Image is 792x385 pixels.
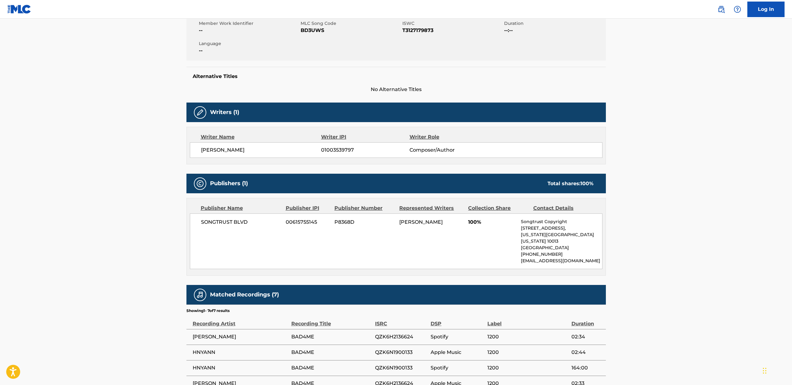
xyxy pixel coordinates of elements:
[521,231,602,245] p: [US_STATE][GEOGRAPHIC_DATA][US_STATE] 10013
[193,314,288,328] div: Recording Artist
[763,361,767,380] div: Drag
[521,245,602,251] p: [GEOGRAPHIC_DATA]
[715,3,727,16] a: Public Search
[334,204,395,212] div: Publisher Number
[186,308,230,314] p: Showing 1 - 7 of 7 results
[196,180,204,187] img: Publishers
[199,20,299,27] span: Member Work Identifier
[521,251,602,258] p: [PHONE_NUMBER]
[761,355,792,385] iframe: Chat Widget
[199,47,299,54] span: --
[201,146,321,154] span: [PERSON_NAME]
[199,40,299,47] span: Language
[334,218,395,226] span: P8368D
[521,258,602,264] p: [EMAIL_ADDRESS][DOMAIN_NAME]
[375,333,427,341] span: QZK6H2136624
[580,181,593,186] span: 100 %
[409,133,490,141] div: Writer Role
[186,86,606,93] span: No Alternative Titles
[210,109,239,116] h5: Writers (1)
[291,364,372,372] span: BAD4ME
[301,20,401,27] span: MLC Song Code
[291,314,372,328] div: Recording Title
[193,73,600,80] h5: Alternative Titles
[431,333,484,341] span: Spotify
[399,204,463,212] div: Represented Writers
[201,204,281,212] div: Publisher Name
[487,349,568,356] span: 1200
[201,133,321,141] div: Writer Name
[201,218,281,226] span: SONGTRUST BLVD
[468,204,528,212] div: Collection Share
[521,218,602,225] p: Songtrust Copyright
[731,3,744,16] div: Help
[571,349,603,356] span: 02:44
[291,333,372,341] span: BAD4ME
[548,180,593,187] div: Total shares:
[409,146,490,154] span: Composer/Author
[193,333,288,341] span: [PERSON_NAME]
[571,364,603,372] span: 164:00
[402,27,503,34] span: T3127179873
[431,349,484,356] span: Apple Music
[521,225,602,231] p: [STREET_ADDRESS],
[402,20,503,27] span: ISWC
[504,27,604,34] span: --:--
[375,349,427,356] span: QZK6N1900133
[7,5,31,14] img: MLC Logo
[504,20,604,27] span: Duration
[321,133,409,141] div: Writer IPI
[747,2,785,17] a: Log In
[571,333,603,341] span: 02:34
[301,27,401,34] span: BD3UWS
[286,218,330,226] span: 00615755145
[431,364,484,372] span: Spotify
[734,6,741,13] img: help
[199,27,299,34] span: --
[193,349,288,356] span: HNYANN
[196,291,204,299] img: Matched Recordings
[487,364,568,372] span: 1200
[718,6,725,13] img: search
[286,204,330,212] div: Publisher IPI
[375,364,427,372] span: QZK6N1900133
[321,146,409,154] span: 01003539797
[571,314,603,328] div: Duration
[533,204,593,212] div: Contact Details
[375,314,427,328] div: ISRC
[431,314,484,328] div: DSP
[210,180,248,187] h5: Publishers (1)
[487,333,568,341] span: 1200
[193,364,288,372] span: HNYANN
[399,219,443,225] span: [PERSON_NAME]
[210,291,279,298] h5: Matched Recordings (7)
[291,349,372,356] span: BAD4ME
[487,314,568,328] div: Label
[196,109,204,116] img: Writers
[468,218,516,226] span: 100%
